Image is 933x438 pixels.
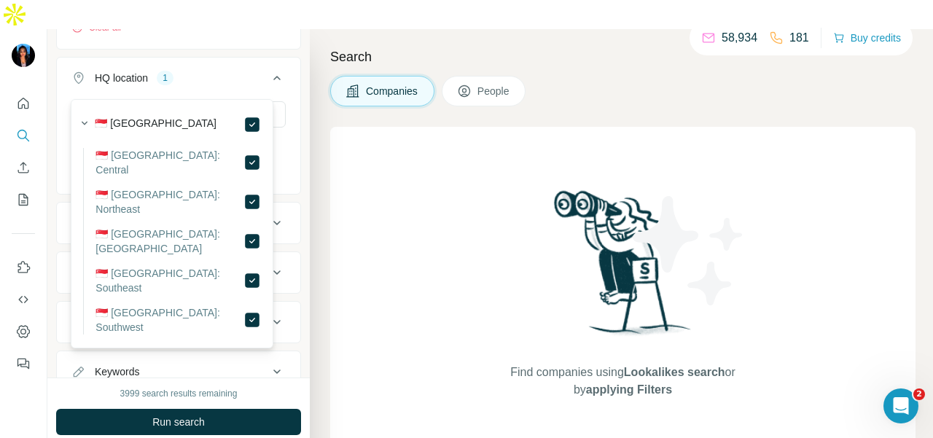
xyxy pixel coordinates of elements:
[12,286,35,313] button: Use Surfe API
[547,187,699,349] img: Surfe Illustration - Woman searching with binoculars
[95,266,243,295] label: 🇸🇬 [GEOGRAPHIC_DATA]: Southeast
[12,44,35,67] img: Avatar
[12,122,35,149] button: Search
[95,364,139,379] div: Keywords
[624,366,725,378] span: Lookalikes search
[12,90,35,117] button: Quick start
[623,185,754,316] img: Surfe Illustration - Stars
[12,351,35,377] button: Feedback
[57,305,300,340] button: Technologies
[883,388,918,423] iframe: Intercom live chat
[95,71,148,85] div: HQ location
[330,47,916,67] h4: Search
[913,388,925,400] span: 2
[56,409,301,435] button: Run search
[789,29,809,47] p: 181
[57,60,300,101] button: HQ location1
[722,29,757,47] p: 58,934
[12,187,35,213] button: My lists
[833,28,901,48] button: Buy credits
[57,206,300,240] button: Annual revenue ($)
[95,305,243,335] label: 🇸🇬 [GEOGRAPHIC_DATA]: Southwest
[95,116,216,133] label: 🇸🇬 [GEOGRAPHIC_DATA]
[586,383,672,396] span: applying Filters
[12,254,35,281] button: Use Surfe on LinkedIn
[95,148,243,177] label: 🇸🇬 [GEOGRAPHIC_DATA]: Central
[477,84,511,98] span: People
[12,155,35,181] button: Enrich CSV
[157,71,173,85] div: 1
[57,255,300,290] button: Employees (size)
[152,415,205,429] span: Run search
[366,84,419,98] span: Companies
[506,364,739,399] span: Find companies using or by
[57,354,300,389] button: Keywords
[120,387,238,400] div: 3999 search results remaining
[95,227,243,256] label: 🇸🇬 [GEOGRAPHIC_DATA]: [GEOGRAPHIC_DATA]
[12,318,35,345] button: Dashboard
[95,187,243,216] label: 🇸🇬 [GEOGRAPHIC_DATA]: Northeast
